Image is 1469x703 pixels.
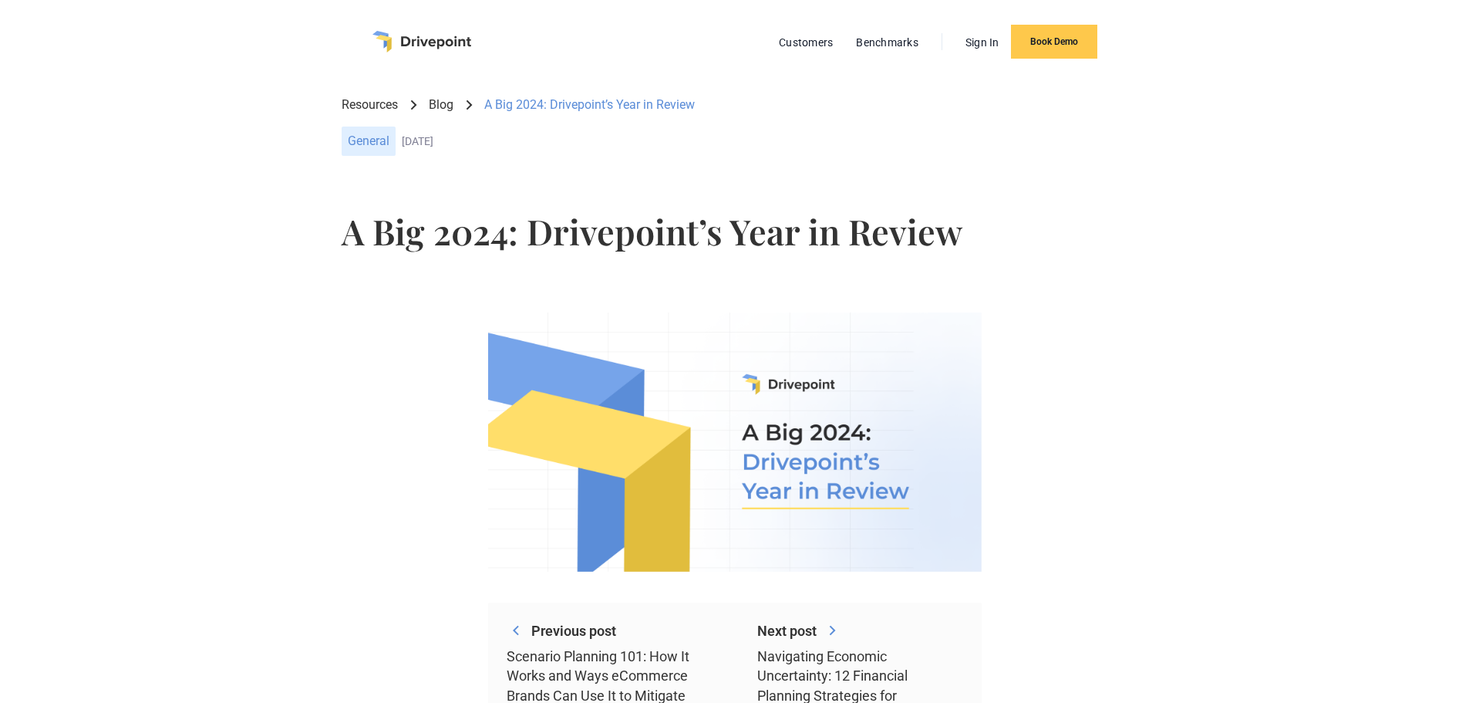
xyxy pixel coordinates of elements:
a: Book Demo [1011,25,1097,59]
a: Sign In [958,32,1007,52]
a: Customers [771,32,841,52]
a: Resources [342,96,398,113]
a: Benchmarks [848,32,926,52]
div: [DATE] [402,135,1127,148]
div: General [342,127,396,156]
a: home [372,31,471,52]
h1: A Big 2024: Drivepoint’s Year in Review [342,214,1127,248]
div: Next post [757,621,817,640]
div: Previous post [531,621,616,640]
div: A Big 2024: Drivepoint’s Year in Review [484,96,695,113]
a: Blog [429,96,453,113]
